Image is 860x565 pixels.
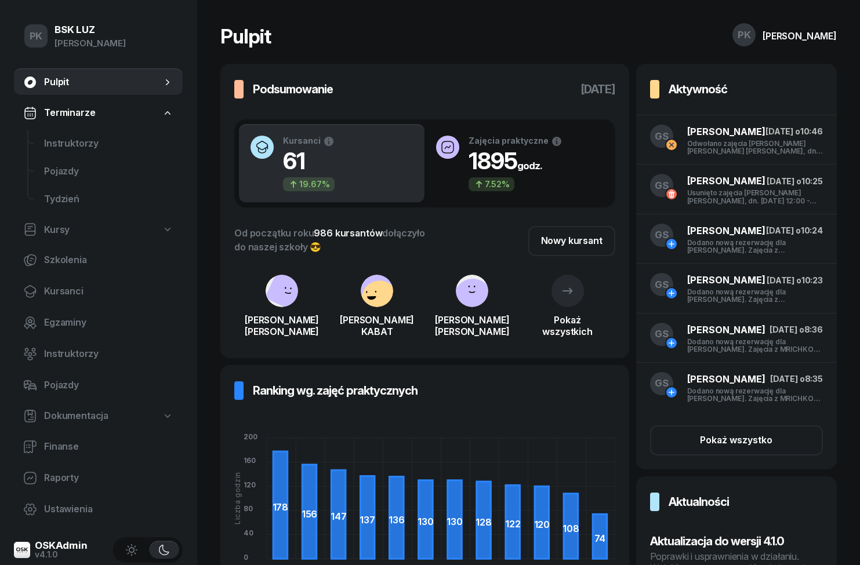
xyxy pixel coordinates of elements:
div: Odwołano zajęcia [PERSON_NAME] [PERSON_NAME] [PERSON_NAME], dn. [DATE] 14:00 - 16:00 (kursant odw... [687,140,823,155]
span: Pojazdy [44,378,173,393]
div: Zajęcia praktyczne [469,136,563,147]
span: [PERSON_NAME] [687,373,765,385]
div: [PERSON_NAME] [PERSON_NAME] [234,314,329,337]
span: GS [655,378,669,388]
span: GS [655,132,669,141]
tspan: 0 [244,553,248,562]
span: [DATE] o [767,275,801,285]
a: [PERSON_NAME][PERSON_NAME] [234,298,329,337]
div: Od początku roku dołączyło do naszej szkoły 😎 [234,226,425,254]
a: Ustawienia [14,495,183,523]
a: Kursanci [14,278,183,305]
small: godz. [517,160,542,172]
span: 8:36 [804,325,823,334]
a: Pokażwszystkich [520,289,615,337]
a: [PERSON_NAME]KABAT [329,298,424,337]
div: BSK LUZ [55,25,126,35]
div: [PERSON_NAME] [763,31,837,41]
div: 7.52% [469,177,514,191]
a: Terminarze [14,100,183,126]
span: 10:25 [801,176,823,186]
div: Dodano nową rezerwację dla [PERSON_NAME]. Zajęcia z MRICHKO [PERSON_NAME], dn. [DATE] 10:00 - 12:00 [687,387,823,402]
div: Dodano nową rezerwację dla [PERSON_NAME]. Zajęcia z [PERSON_NAME], dn. [DATE] 08:00 - 10:00 [687,288,823,303]
a: Instruktorzy [35,130,183,158]
span: [PERSON_NAME] [687,175,765,187]
a: Pojazdy [35,158,183,185]
a: Pulpit [14,68,183,96]
h1: 1895 [469,147,563,175]
span: [PERSON_NAME] [687,274,765,286]
h3: Aktualności [669,493,729,511]
div: Dodano nową rezerwację dla [PERSON_NAME]. Zajęcia z MRICHKO [PERSON_NAME], dn. [DATE] 14:00 - 16:00 [687,338,823,353]
h1: Pulpit [220,27,271,46]
h3: Ranking wg. zajęć praktycznych [253,381,418,400]
div: Pokaż wszystko [700,433,772,448]
tspan: 80 [244,504,253,513]
span: [DATE] o [766,225,801,235]
span: Pojazdy [44,164,173,179]
a: Szkolenia [14,246,183,274]
span: [DATE] o [770,325,804,334]
span: GS [655,280,669,290]
span: [DATE] o [767,176,801,186]
a: Tydzień [35,185,183,213]
span: Instruktorzy [44,136,173,151]
span: Kursy [44,223,70,238]
h3: Aktualizacja do wersji 4.1.0 [650,532,823,551]
span: [PERSON_NAME] [687,126,765,137]
span: Egzaminy [44,315,173,330]
div: Nowy kursant [541,234,603,249]
span: 986 kursantów [314,227,382,239]
span: PK [30,31,43,41]
a: [PERSON_NAME][PERSON_NAME] [424,298,520,337]
span: Kursanci [44,284,173,299]
span: Finanse [44,439,173,454]
div: 19.67% [283,177,335,191]
span: [DATE] o [765,126,800,136]
div: Pokaż wszystkich [520,314,615,337]
a: Raporty [14,464,183,492]
span: Pulpit [44,75,162,90]
span: [DATE] o [770,374,805,384]
h3: Podsumowanie [253,80,333,99]
a: Finanse [14,433,183,461]
button: Zajęcia praktyczne1895godz.7.52% [424,124,610,203]
div: Liczba godzin [234,472,241,524]
tspan: 200 [244,432,257,441]
span: GS [655,181,669,191]
a: Kursy [14,217,183,243]
span: 8:35 [805,374,823,384]
a: Pojazdy [14,371,183,399]
div: Kursanci [283,136,335,147]
span: Dokumentacja [44,409,108,424]
tspan: 40 [244,528,253,537]
h1: 61 [283,147,335,175]
span: 10:46 [800,126,823,136]
span: 10:23 [801,275,823,285]
h3: [DATE] [580,80,615,99]
span: 10:24 [801,225,823,235]
h3: Aktywność [669,80,727,99]
a: Egzaminy [14,309,183,337]
div: Dodano nową rezerwację dla [PERSON_NAME]. Zajęcia z [PERSON_NAME], dn. [DATE] 12:00 - 14:00 [687,239,823,254]
div: [PERSON_NAME] [PERSON_NAME] [424,314,520,337]
a: AktywnośćGS[PERSON_NAME][DATE] o10:46Odwołano zajęcia [PERSON_NAME] [PERSON_NAME] [PERSON_NAME], ... [636,64,837,469]
a: Instruktorzy [14,340,183,368]
span: [PERSON_NAME] [687,324,765,336]
span: PK [738,30,751,40]
span: Ustawienia [44,502,173,517]
tspan: 120 [244,480,256,489]
span: Raporty [44,471,173,486]
span: Instruktorzy [44,347,173,362]
span: [PERSON_NAME] [687,225,765,236]
span: GS [655,329,669,339]
button: Kursanci6119.67% [239,124,424,203]
div: [PERSON_NAME] [55,36,126,51]
a: Nowy kursant [528,226,615,256]
span: Szkolenia [44,253,173,268]
a: Dokumentacja [14,403,183,429]
span: Terminarze [44,105,95,121]
div: v4.1.0 [35,551,88,559]
span: Tydzień [44,192,173,207]
div: Usunięto zajęcia [PERSON_NAME] [PERSON_NAME], dn. [DATE] 12:00 - 14:00 [687,189,823,204]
